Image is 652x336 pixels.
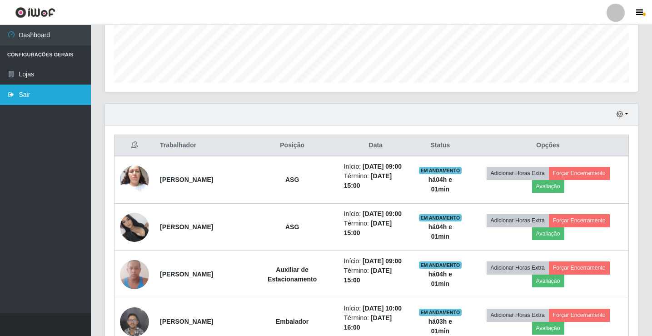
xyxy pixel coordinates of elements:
button: Forçar Encerramento [549,214,610,227]
th: Trabalhador [154,135,246,156]
li: Início: [344,256,408,266]
span: EM ANDAMENTO [419,309,462,316]
button: Forçar Encerramento [549,309,610,321]
img: CoreUI Logo [15,7,55,18]
th: Status [413,135,468,156]
button: Forçar Encerramento [549,167,610,180]
strong: há 04 h e 01 min [428,223,452,240]
strong: ASG [285,176,299,183]
strong: ASG [285,223,299,231]
button: Adicionar Horas Extra [487,214,549,227]
button: Adicionar Horas Extra [487,309,549,321]
strong: [PERSON_NAME] [160,318,213,325]
li: Término: [344,313,408,332]
li: Início: [344,209,408,219]
strong: há 03 h e 01 min [428,318,452,335]
button: Adicionar Horas Extra [487,261,549,274]
strong: [PERSON_NAME] [160,271,213,278]
img: 1677584199687.jpeg [120,255,149,294]
button: Avaliação [532,322,564,335]
li: Término: [344,219,408,238]
img: 1758288305350.jpeg [120,213,149,242]
li: Término: [344,171,408,191]
strong: [PERSON_NAME] [160,176,213,183]
button: Forçar Encerramento [549,261,610,274]
time: [DATE] 09:00 [363,210,402,217]
th: Opções [468,135,628,156]
li: Início: [344,304,408,313]
button: Avaliação [532,180,564,193]
time: [DATE] 09:00 [363,257,402,265]
span: EM ANDAMENTO [419,167,462,174]
th: Posição [246,135,338,156]
img: 1750954658696.jpeg [120,160,149,199]
span: EM ANDAMENTO [419,261,462,269]
th: Data [338,135,413,156]
strong: Auxiliar de Estacionamento [268,266,317,283]
time: [DATE] 10:00 [363,305,402,312]
span: EM ANDAMENTO [419,214,462,221]
li: Início: [344,162,408,171]
li: Término: [344,266,408,285]
time: [DATE] 09:00 [363,163,402,170]
button: Adicionar Horas Extra [487,167,549,180]
strong: [PERSON_NAME] [160,223,213,231]
button: Avaliação [532,227,564,240]
strong: há 04 h e 01 min [428,176,452,193]
button: Avaliação [532,275,564,287]
strong: há 04 h e 01 min [428,271,452,287]
strong: Embalador [276,318,309,325]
